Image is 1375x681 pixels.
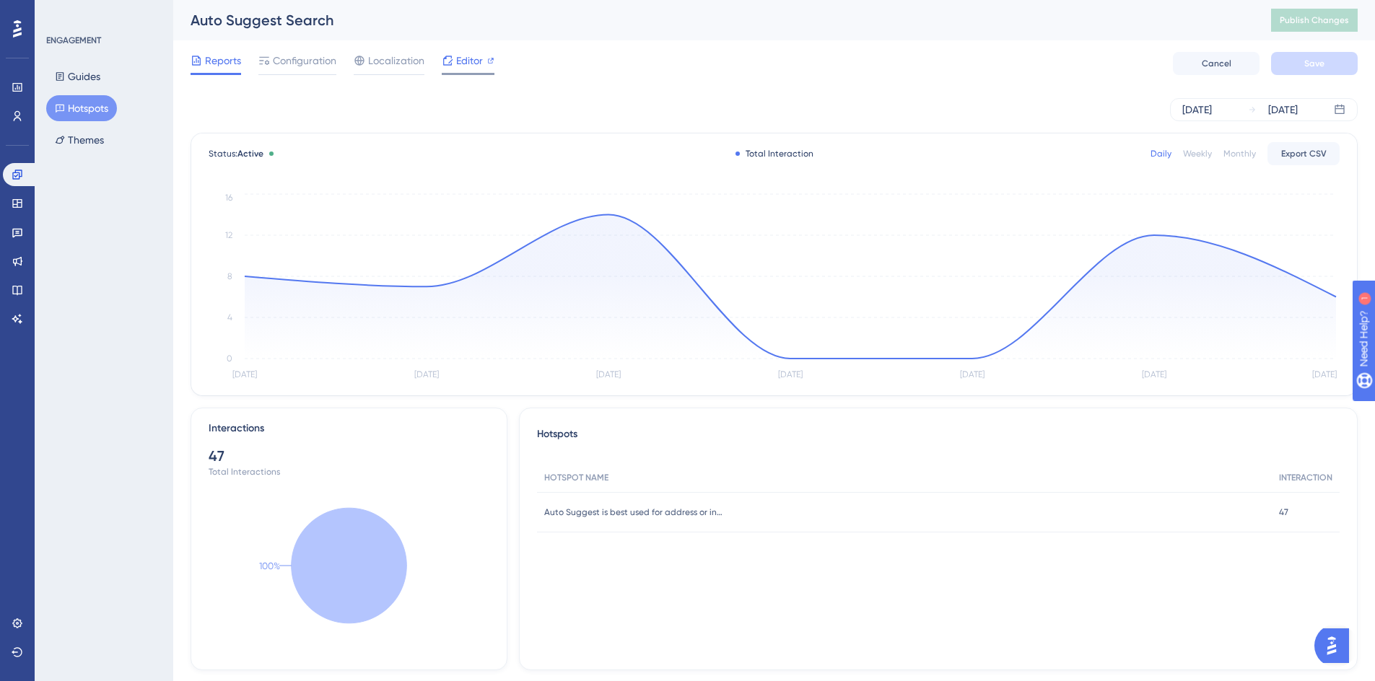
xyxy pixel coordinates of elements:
button: Save [1271,52,1358,75]
div: 1 [100,7,105,19]
span: Active [237,149,263,159]
div: Weekly [1183,148,1212,159]
div: ENGAGEMENT [46,35,101,46]
div: [DATE] [1182,101,1212,118]
text: 100% [259,561,280,571]
button: Cancel [1173,52,1260,75]
span: INTERACTION [1279,472,1332,483]
span: Save [1304,58,1324,69]
span: 47 [1279,506,1288,518]
span: Cancel [1202,58,1231,69]
tspan: 12 [225,230,232,240]
tspan: 8 [227,271,232,281]
span: HOTSPOT NAME [544,472,608,483]
tspan: 0 [227,353,232,364]
span: Export CSV [1281,148,1327,159]
div: [DATE] [1268,101,1298,118]
div: Daily [1151,148,1171,159]
span: Editor [456,52,483,69]
tspan: 4 [227,312,232,322]
span: Configuration [273,52,336,69]
div: Total Interaction [735,148,813,159]
span: Reports [205,52,241,69]
span: Publish Changes [1280,14,1349,26]
div: Auto Suggest Search [191,10,1235,30]
span: Localization [368,52,424,69]
tspan: [DATE] [1312,369,1337,379]
iframe: UserGuiding AI Assistant Launcher [1314,624,1358,667]
tspan: [DATE] [596,369,621,379]
button: Export CSV [1267,142,1340,165]
span: Need Help? [34,4,90,21]
tspan: [DATE] [1142,369,1166,379]
button: Publish Changes [1271,9,1358,32]
span: Status: [209,148,263,159]
div: Interactions [209,420,264,437]
button: Guides [46,63,109,89]
span: Hotspots [537,426,577,452]
span: Auto Suggest is best used for address or intersection search. ✅Enter complete address or street i... [544,506,725,518]
tspan: [DATE] [778,369,803,379]
tspan: [DATE] [414,369,439,379]
tspan: [DATE] [960,369,985,379]
div: Monthly [1223,148,1256,159]
button: Themes [46,127,113,153]
button: Hotspots [46,95,117,121]
div: 47 [209,446,489,466]
tspan: [DATE] [232,369,257,379]
tspan: 16 [225,193,232,203]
